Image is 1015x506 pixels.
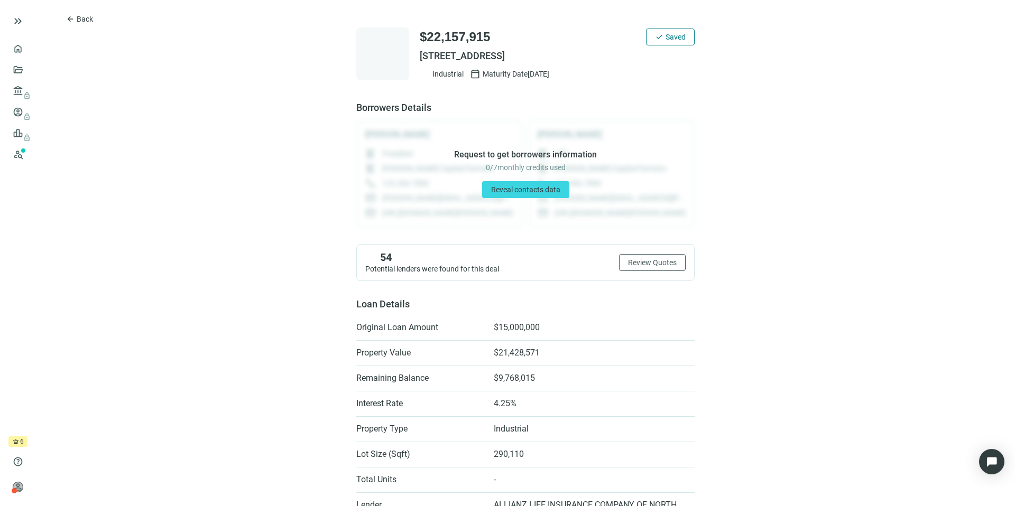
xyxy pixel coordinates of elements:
[356,101,695,114] span: Borrowers Details
[494,373,535,383] span: $9,768,015
[77,15,93,23] span: Back
[356,348,483,358] span: Property Value
[494,398,516,409] span: 4.25%
[486,162,566,173] span: 0 / 7 monthly credits used
[13,456,23,467] span: help
[356,398,483,409] span: Interest Rate
[494,348,540,358] span: $21,428,571
[666,33,686,41] span: Saved
[356,322,483,333] span: Original Loan Amount
[356,298,410,310] span: Loan Details
[628,258,677,267] span: Review Quotes
[454,149,597,160] span: Request to get borrowers information
[13,438,19,445] span: crown
[491,185,560,194] span: Reveal contacts data
[66,15,75,23] span: arrow_back
[420,29,490,45] span: $22,157,915
[20,436,24,447] span: 6
[655,33,663,41] span: check
[494,424,529,434] span: Industrial
[494,322,540,333] span: $15,000,000
[365,265,499,273] span: Potential lenders were found for this deal
[432,69,464,79] span: Industrial
[979,449,1004,474] div: Open Intercom Messenger
[619,254,686,271] button: Review Quotes
[356,474,483,485] span: Total Units
[380,251,392,264] span: 54
[482,181,569,198] button: Reveal contacts data
[646,29,695,45] button: checkSaved
[57,11,102,27] button: arrow_backBack
[356,373,483,383] span: Remaining Balance
[420,50,695,62] span: [STREET_ADDRESS]
[494,449,524,460] span: 290,110
[356,424,483,434] span: Property Type
[494,474,496,485] span: -
[13,482,23,492] span: person
[470,69,481,79] span: calendar_today
[12,15,24,27] button: keyboard_double_arrow_right
[483,69,549,79] span: Maturity Date [DATE]
[356,449,483,460] span: Lot Size (Sqft)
